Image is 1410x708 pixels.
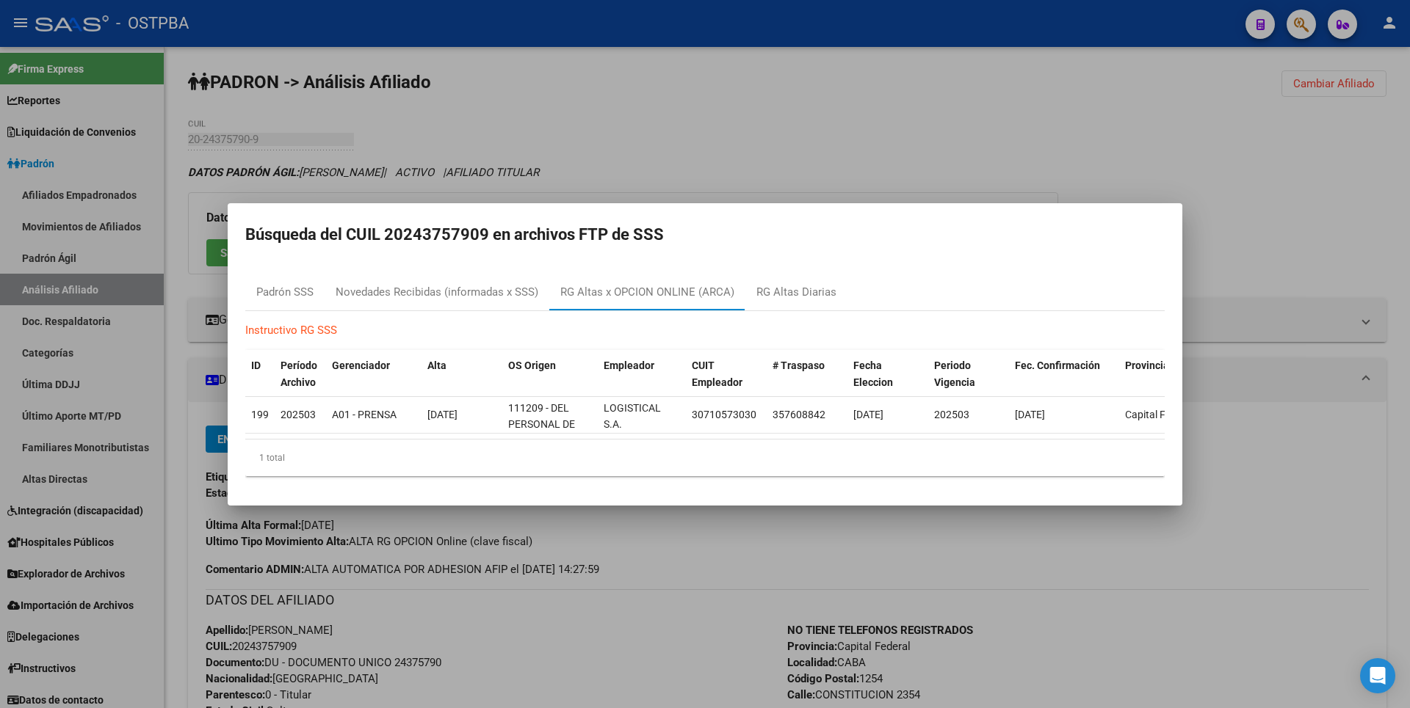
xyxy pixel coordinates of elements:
[853,360,893,388] span: Fecha Eleccion
[502,350,598,398] datatable-header-cell: OS Origen
[1125,360,1169,371] span: Provincia
[928,350,1009,398] datatable-header-cell: Periodo Vigencia
[256,284,314,301] div: Padrón SSS
[773,409,825,420] span: 357608842
[427,360,446,371] span: Alta
[1119,350,1200,398] datatable-header-cell: Provincia
[336,284,538,301] div: Novedades Recibidas (informadas x SSS)
[422,350,502,398] datatable-header-cell: Alta
[508,360,556,371] span: OS Origen
[560,284,734,301] div: RG Altas x OPCION ONLINE (ARCA)
[281,409,316,420] span: 202503
[604,360,654,371] span: Empleador
[508,402,575,448] span: 111209 - DEL PERSONAL DE MAESTRANZA
[245,221,1165,249] h2: Búsqueda del CUIL 20243757909 en archivos FTP de SSS
[934,409,969,420] span: 202503
[275,350,326,398] datatable-header-cell: Período Archivo
[692,360,742,388] span: CUIT Empleador
[427,406,496,423] div: [DATE]
[1009,350,1119,398] datatable-header-cell: Fec. Confirmación
[773,360,825,371] span: # Traspaso
[281,360,317,388] span: Período Archivo
[1015,360,1100,371] span: Fec. Confirmación
[598,350,686,398] datatable-header-cell: Empleador
[1015,409,1045,420] span: [DATE]
[756,284,836,301] div: RG Altas Diarias
[847,350,928,398] datatable-header-cell: Fecha Eleccion
[934,360,975,388] span: Periodo Vigencia
[332,409,397,420] span: A01 - PRENSA
[245,350,275,398] datatable-header-cell: ID
[853,409,883,420] span: [DATE]
[251,360,261,371] span: ID
[332,360,390,371] span: Gerenciador
[1360,658,1395,693] div: Open Intercom Messenger
[245,324,337,337] a: Instructivo RG SSS
[686,350,767,398] datatable-header-cell: CUIT Empleador
[326,350,422,398] datatable-header-cell: Gerenciador
[245,439,1165,476] div: 1 total
[767,350,847,398] datatable-header-cell: # Traspaso
[604,400,680,434] div: LOGISTICAL S.A.
[1125,409,1193,420] span: Capital Federal
[692,409,756,420] span: 30710573030
[251,409,275,420] span: 1994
